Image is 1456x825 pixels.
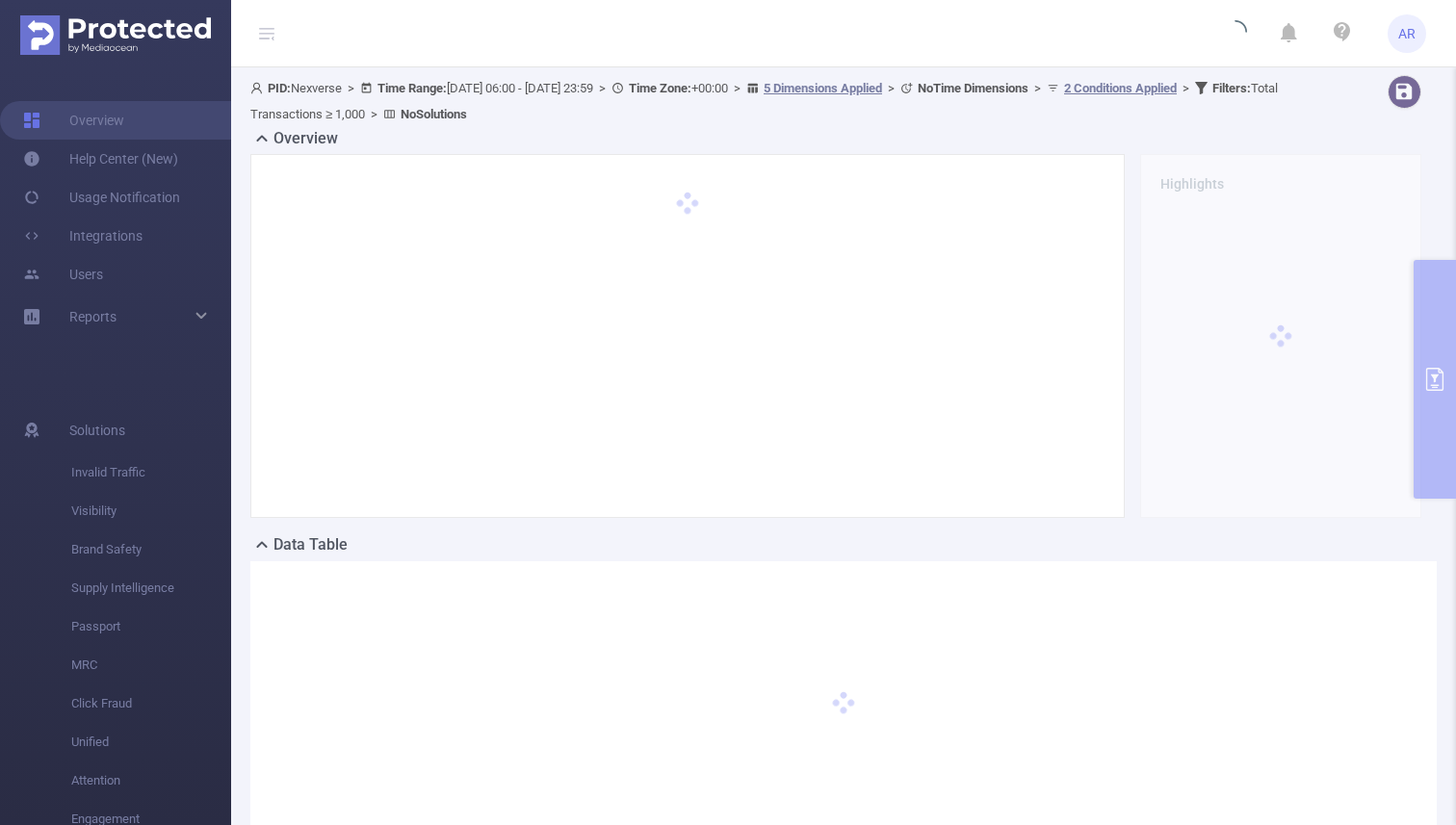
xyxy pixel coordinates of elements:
[728,81,746,95] span: >
[273,533,348,556] h2: Data Table
[1398,14,1416,53] span: AR
[69,297,117,336] a: Reports
[71,492,231,530] span: Visibility
[1028,81,1047,95] span: >
[250,82,268,94] i: icon: user
[71,453,231,492] span: Invalid Traffic
[593,81,611,95] span: >
[23,255,103,294] a: Users
[268,81,291,95] b: PID:
[1064,81,1177,95] u: 2 Conditions Applied
[71,607,231,646] span: Passport
[23,217,143,255] a: Integrations
[273,127,338,150] h2: Overview
[71,684,231,723] span: Click Fraud
[20,15,211,55] img: Protected Media
[250,81,1278,121] span: Nexverse [DATE] 06:00 - [DATE] 23:59 +00:00
[69,309,117,324] span: Reports
[1224,20,1247,47] i: icon: loading
[23,178,180,217] a: Usage Notification
[71,569,231,607] span: Supply Intelligence
[342,81,360,95] span: >
[629,81,691,95] b: Time Zone:
[71,761,231,800] span: Attention
[377,81,447,95] b: Time Range:
[71,646,231,684] span: MRC
[918,81,1028,95] b: No Time Dimensions
[764,81,882,95] u: 5 Dimensions Applied
[365,107,383,121] span: >
[23,101,124,140] a: Overview
[401,107,467,121] b: No Solutions
[1177,81,1195,95] span: >
[23,140,178,178] a: Help Center (New)
[69,411,125,450] span: Solutions
[71,530,231,569] span: Brand Safety
[71,723,231,761] span: Unified
[1212,81,1251,95] b: Filters :
[882,81,900,95] span: >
